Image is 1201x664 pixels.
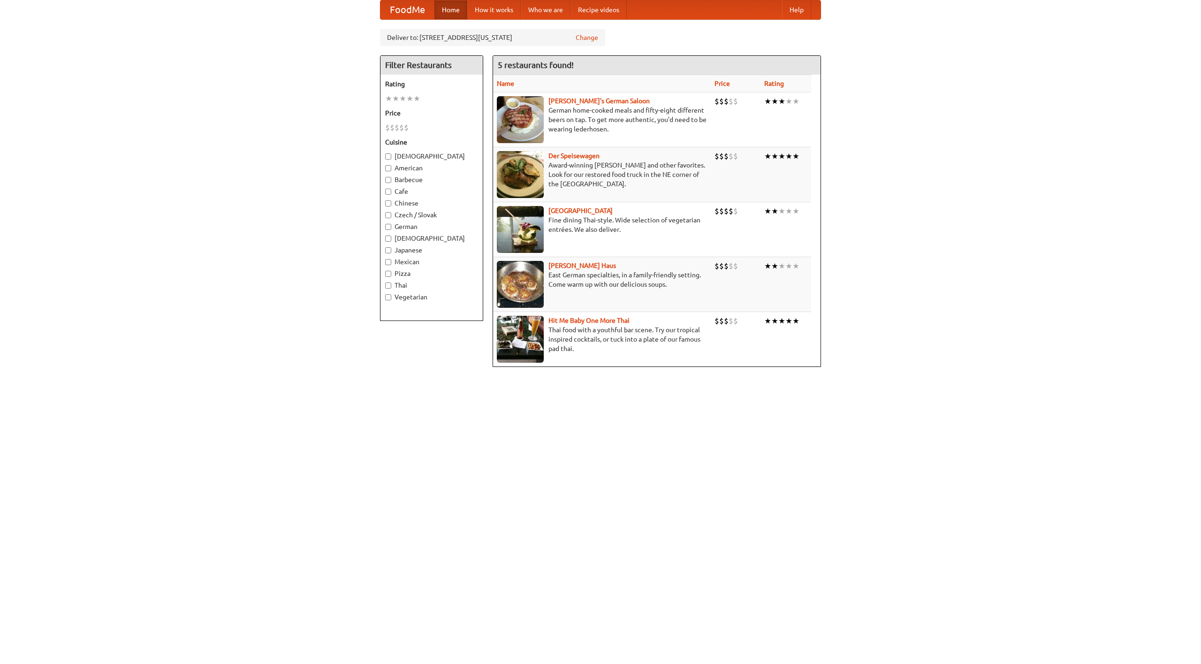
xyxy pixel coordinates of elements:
li: $ [733,261,738,271]
label: German [385,222,478,231]
a: Home [434,0,467,19]
input: Barbecue [385,177,391,183]
li: ★ [764,316,771,326]
li: ★ [792,96,799,107]
li: $ [719,261,724,271]
p: Fine dining Thai-style. Wide selection of vegetarian entrées. We also deliver. [497,215,707,234]
input: Cafe [385,189,391,195]
input: American [385,165,391,171]
a: [PERSON_NAME]'s German Saloon [548,97,650,105]
a: FoodMe [380,0,434,19]
ng-pluralize: 5 restaurants found! [498,61,574,69]
li: $ [724,96,729,107]
h4: Filter Restaurants [380,56,483,75]
img: esthers.jpg [497,96,544,143]
input: Japanese [385,247,391,253]
li: $ [724,261,729,271]
li: ★ [764,96,771,107]
li: ★ [392,93,399,104]
a: Recipe videos [570,0,627,19]
label: Czech / Slovak [385,210,478,220]
label: Chinese [385,198,478,208]
input: Pizza [385,271,391,277]
li: ★ [778,151,785,161]
input: Czech / Slovak [385,212,391,218]
li: ★ [785,261,792,271]
li: ★ [785,151,792,161]
li: ★ [792,151,799,161]
label: Barbecue [385,175,478,184]
li: ★ [792,261,799,271]
li: ★ [785,206,792,216]
li: $ [733,151,738,161]
li: $ [729,206,733,216]
h5: Price [385,108,478,118]
a: Der Speisewagen [548,152,600,160]
label: Japanese [385,245,478,255]
li: $ [385,122,390,133]
div: Deliver to: [STREET_ADDRESS][US_STATE] [380,29,605,46]
li: $ [724,316,729,326]
h5: Cuisine [385,137,478,147]
label: [DEMOGRAPHIC_DATA] [385,152,478,161]
li: $ [719,151,724,161]
li: ★ [771,316,778,326]
li: $ [715,151,719,161]
input: [DEMOGRAPHIC_DATA] [385,153,391,160]
li: ★ [778,316,785,326]
li: ★ [764,261,771,271]
li: $ [715,96,719,107]
img: speisewagen.jpg [497,151,544,198]
a: Price [715,80,730,87]
li: $ [733,206,738,216]
p: Award-winning [PERSON_NAME] and other favorites. Look for our restored food truck in the NE corne... [497,160,707,189]
li: $ [404,122,409,133]
label: Thai [385,281,478,290]
li: ★ [785,96,792,107]
input: Mexican [385,259,391,265]
label: Mexican [385,257,478,267]
li: $ [390,122,395,133]
li: ★ [771,206,778,216]
a: Change [576,33,598,42]
li: ★ [792,316,799,326]
li: ★ [385,93,392,104]
li: ★ [778,261,785,271]
li: ★ [785,316,792,326]
p: German home-cooked meals and fifty-eight different beers on tap. To get more authentic, you'd nee... [497,106,707,134]
input: Vegetarian [385,294,391,300]
label: Cafe [385,187,478,196]
img: babythai.jpg [497,316,544,363]
li: $ [719,96,724,107]
p: Thai food with a youthful bar scene. Try our tropical inspired cocktails, or tuck into a plate of... [497,325,707,353]
label: [DEMOGRAPHIC_DATA] [385,234,478,243]
input: Thai [385,282,391,289]
img: kohlhaus.jpg [497,261,544,308]
li: ★ [413,93,420,104]
label: Pizza [385,269,478,278]
li: $ [729,96,733,107]
li: $ [715,316,719,326]
li: $ [715,206,719,216]
a: Rating [764,80,784,87]
label: American [385,163,478,173]
input: Chinese [385,200,391,206]
h5: Rating [385,79,478,89]
a: Name [497,80,514,87]
label: Vegetarian [385,292,478,302]
a: Who we are [521,0,570,19]
li: ★ [771,151,778,161]
li: $ [724,151,729,161]
li: ★ [792,206,799,216]
li: $ [724,206,729,216]
li: $ [733,96,738,107]
a: How it works [467,0,521,19]
input: [DEMOGRAPHIC_DATA] [385,236,391,242]
a: [GEOGRAPHIC_DATA] [548,207,613,214]
li: $ [719,316,724,326]
li: $ [729,151,733,161]
li: ★ [778,206,785,216]
a: Hit Me Baby One More Thai [548,317,630,324]
li: $ [729,261,733,271]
